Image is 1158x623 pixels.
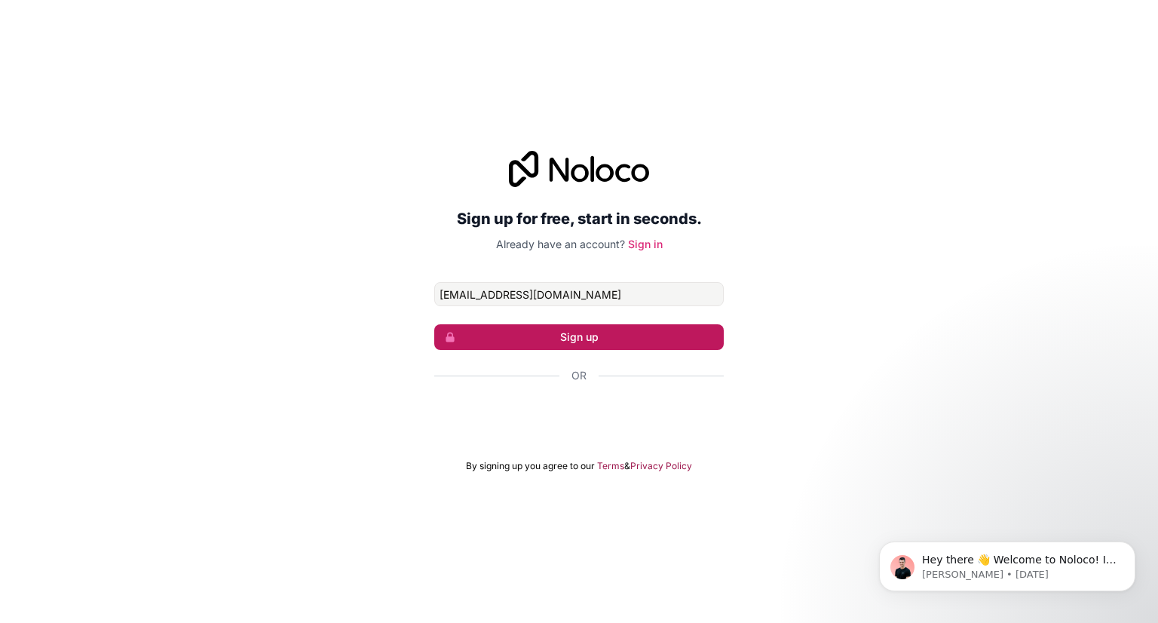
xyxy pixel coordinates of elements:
[628,238,663,250] a: Sign in
[571,368,587,383] span: Or
[496,238,625,250] span: Already have an account?
[434,324,724,350] button: Sign up
[597,460,624,472] a: Terms
[624,460,630,472] span: &
[427,400,731,433] iframe: Sign in with Google Button
[630,460,692,472] a: Privacy Policy
[466,460,595,472] span: By signing up you agree to our
[434,205,724,232] h2: Sign up for free, start in seconds.
[856,510,1158,615] iframe: Intercom notifications message
[434,282,724,306] input: Email address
